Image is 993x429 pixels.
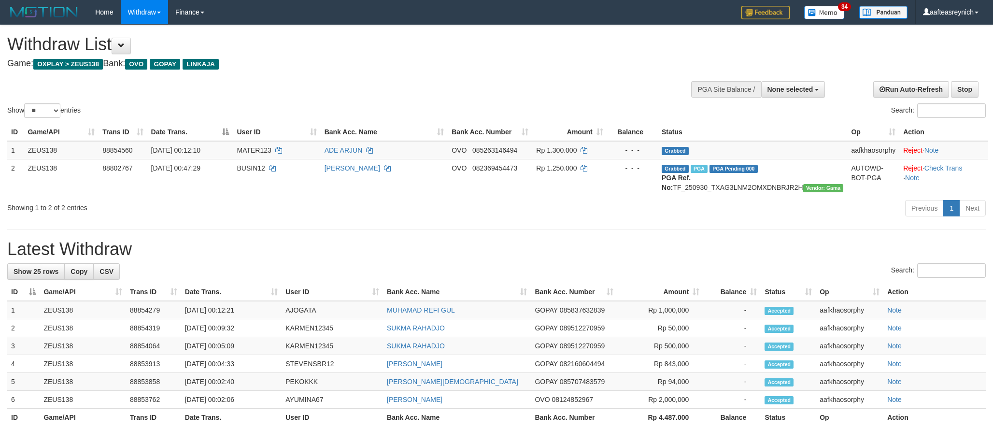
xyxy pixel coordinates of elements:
span: Show 25 rows [14,268,58,275]
th: Balance [607,123,658,141]
th: Trans ID: activate to sort column ascending [126,283,181,301]
td: aafkhaosorphy [816,373,883,391]
td: [DATE] 00:09:32 [181,319,282,337]
td: Rp 843,000 [617,355,703,373]
a: Note [887,306,902,314]
label: Search: [891,263,986,278]
span: Accepted [765,325,794,333]
th: Action [883,409,986,427]
span: Accepted [765,396,794,404]
span: GOPAY [535,306,557,314]
th: Bank Acc. Number [531,409,617,427]
a: Next [959,200,986,216]
th: ID [7,409,40,427]
td: aafkhaosorphy [816,301,883,319]
span: OVO [125,59,147,70]
span: None selected [767,86,813,93]
h4: Game: Bank: [7,59,653,69]
span: Vendor URL: https://trx31.1velocity.biz [803,184,844,192]
td: - [703,301,761,319]
th: Trans ID: activate to sort column ascending [99,123,147,141]
a: ADE ARJUN [325,146,363,154]
td: AUTOWD-BOT-PGA [847,159,899,196]
td: ZEUS138 [24,159,99,196]
span: 88854560 [102,146,132,154]
th: Rp 4.487.000 [617,409,703,427]
td: ZEUS138 [40,391,126,409]
a: Previous [905,200,944,216]
a: MUHAMAD REFI GUL [387,306,455,314]
span: GOPAY [535,324,557,332]
a: Note [905,174,920,182]
th: Status [658,123,847,141]
td: 4 [7,355,40,373]
td: AJOGATA [282,301,383,319]
td: Rp 94,000 [617,373,703,391]
span: OVO [535,396,550,403]
span: 34 [838,2,851,11]
td: Rp 1,000,000 [617,301,703,319]
th: Game/API: activate to sort column ascending [40,283,126,301]
input: Search: [917,103,986,118]
th: ID [7,123,24,141]
th: User ID [282,409,383,427]
td: [DATE] 00:02:40 [181,373,282,391]
td: aafkhaosorphy [847,141,899,159]
a: 1 [943,200,960,216]
td: 2 [7,159,24,196]
td: 1 [7,301,40,319]
a: CSV [93,263,120,280]
td: · [899,141,988,159]
th: Date Trans. [181,409,282,427]
span: Copy 08124852967 to clipboard [552,396,593,403]
span: Rp 1.250.000 [536,164,577,172]
div: PGA Site Balance / [691,81,761,98]
th: Game/API [40,409,126,427]
th: ID: activate to sort column descending [7,283,40,301]
a: Note [887,324,902,332]
span: CSV [99,268,113,275]
a: Run Auto-Refresh [873,81,949,98]
td: ZEUS138 [40,319,126,337]
div: Showing 1 to 2 of 2 entries [7,199,407,213]
td: STEVENSBR12 [282,355,383,373]
th: Status [761,409,816,427]
a: SUKMA RAHADJO [387,324,445,332]
th: Amount: activate to sort column ascending [617,283,703,301]
span: Copy 082369454473 to clipboard [472,164,517,172]
th: Status: activate to sort column ascending [761,283,816,301]
td: ZEUS138 [40,301,126,319]
span: Copy 089512270959 to clipboard [560,324,605,332]
span: OXPLAY > ZEUS138 [33,59,103,70]
td: - [703,373,761,391]
span: PGA Pending [709,165,758,173]
th: Game/API: activate to sort column ascending [24,123,99,141]
th: Trans ID [126,409,181,427]
a: Check Trans [924,164,963,172]
span: GOPAY [535,360,557,368]
input: Search: [917,263,986,278]
a: Reject [903,164,922,172]
img: MOTION_logo.png [7,5,81,19]
a: Copy [64,263,94,280]
th: Bank Acc. Name: activate to sort column ascending [321,123,448,141]
span: Copy 085707483579 to clipboard [560,378,605,386]
img: panduan.png [859,6,908,19]
a: [PERSON_NAME] [325,164,380,172]
a: [PERSON_NAME] [387,360,442,368]
a: [PERSON_NAME][DEMOGRAPHIC_DATA] [387,378,518,386]
td: KARMEN12345 [282,337,383,355]
th: Balance [703,409,761,427]
th: Op [816,409,883,427]
td: · · [899,159,988,196]
td: KARMEN12345 [282,319,383,337]
span: BUSIN12 [237,164,265,172]
button: None selected [761,81,825,98]
th: Amount: activate to sort column ascending [532,123,607,141]
img: Button%20Memo.svg [804,6,845,19]
a: Note [887,360,902,368]
span: Copy 085263146494 to clipboard [472,146,517,154]
h1: Withdraw List [7,35,653,54]
span: GOPAY [535,342,557,350]
td: 3 [7,337,40,355]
